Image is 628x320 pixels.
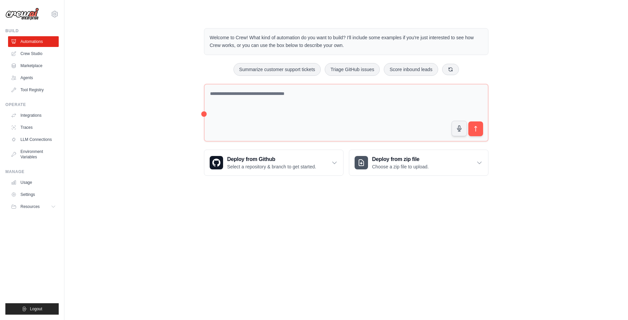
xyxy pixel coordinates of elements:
[8,146,59,162] a: Environment Variables
[384,63,438,76] button: Score inbound leads
[8,36,59,47] a: Automations
[608,259,613,264] button: Close walkthrough
[8,48,59,59] a: Crew Studio
[210,34,483,49] p: Welcome to Crew! What kind of automation do you want to build? I'll include some examples if you'...
[227,155,316,163] h3: Deploy from Github
[233,63,321,76] button: Summarize customer support tickets
[227,163,316,170] p: Select a repository & branch to get started.
[8,60,59,71] a: Marketplace
[5,28,59,34] div: Build
[5,303,59,315] button: Logout
[5,169,59,174] div: Manage
[8,134,59,145] a: LLM Connections
[5,8,39,20] img: Logo
[8,72,59,83] a: Agents
[20,204,40,209] span: Resources
[500,279,604,301] p: Describe the automation you want to build, select an example option, or use the microphone to spe...
[372,155,429,163] h3: Deploy from zip file
[8,177,59,188] a: Usage
[500,267,604,276] h3: Create an automation
[8,122,59,133] a: Traces
[372,163,429,170] p: Choose a zip file to upload.
[8,201,59,212] button: Resources
[8,189,59,200] a: Settings
[8,110,59,121] a: Integrations
[505,260,519,265] span: Step 1
[5,102,59,107] div: Operate
[30,306,42,312] span: Logout
[325,63,380,76] button: Triage GitHub issues
[8,85,59,95] a: Tool Registry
